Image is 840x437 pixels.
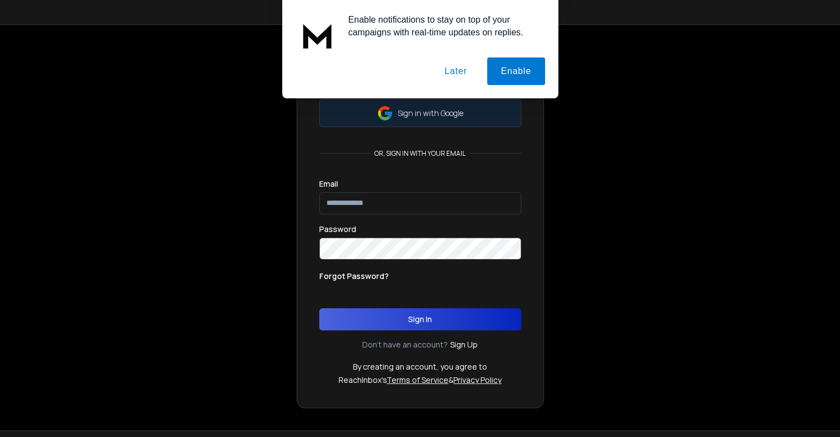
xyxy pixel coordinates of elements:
[319,271,389,282] p: Forgot Password?
[319,180,338,188] label: Email
[339,375,501,386] p: ReachInbox's &
[362,339,448,350] p: Don't have an account?
[398,108,463,119] p: Sign in with Google
[319,225,356,233] label: Password
[431,57,480,85] button: Later
[319,308,521,330] button: Sign In
[387,375,448,385] a: Terms of Service
[450,339,478,350] a: Sign Up
[370,149,470,158] p: or, sign in with your email
[453,375,501,385] a: Privacy Policy
[487,57,545,85] button: Enable
[295,13,340,57] img: notification icon
[319,99,521,127] button: Sign in with Google
[353,361,487,372] p: By creating an account, you agree to
[340,13,545,39] div: Enable notifications to stay on top of your campaigns with real-time updates on replies.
